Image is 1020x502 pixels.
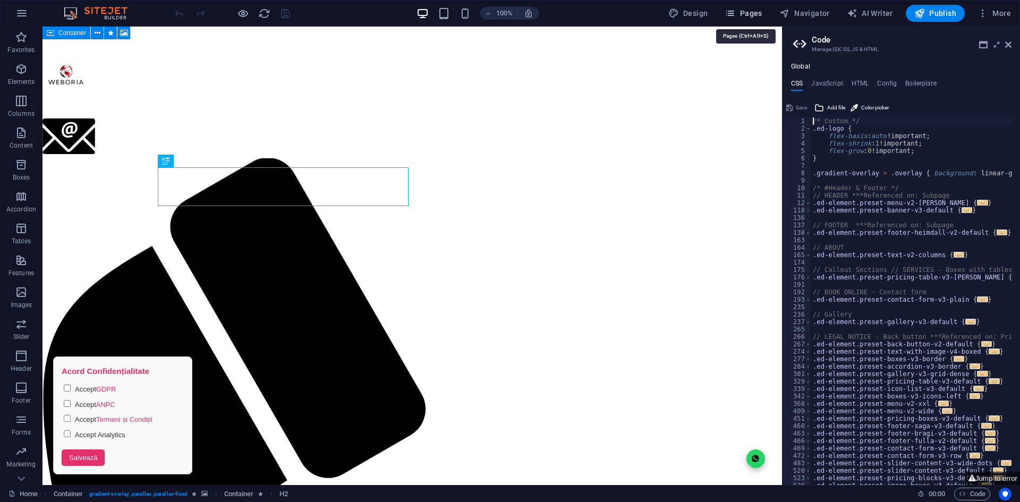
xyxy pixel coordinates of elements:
[775,5,834,22] button: Navigator
[725,8,762,19] span: Pages
[917,488,946,500] h6: Session time
[791,63,810,71] h4: Global
[783,474,812,482] div: 523
[258,7,270,20] i: Reload page
[7,46,35,54] p: Favorites
[942,408,953,414] span: ...
[783,445,812,452] div: 469
[783,415,812,422] div: 451
[720,5,766,22] button: Pages
[999,488,1011,500] button: Usercentrics
[954,252,964,258] span: ...
[989,348,1000,354] span: ...
[783,244,812,251] div: 164
[981,423,992,429] span: ...
[954,488,990,500] button: Code
[58,30,86,36] span: Container
[524,8,533,18] i: On resize automatically adjust zoom level to fit chosen device.
[783,400,812,407] div: 368
[847,8,893,19] span: AI Writer
[812,45,990,54] h3: Manage (S)CSS, JS & HTML
[224,488,254,500] span: Click to select. Double-click to edit
[1001,460,1011,466] span: ...
[664,5,712,22] button: Design
[811,80,843,91] h4: JavaScript
[989,378,1000,384] span: ...
[827,101,845,114] span: Add file
[783,155,812,162] div: 6
[779,8,830,19] span: Navigator
[783,214,812,222] div: 136
[783,422,812,430] div: 460
[973,386,984,392] span: ...
[981,341,992,347] span: ...
[783,355,812,363] div: 277
[783,199,812,207] div: 12
[192,491,197,497] i: Element contains an animation
[813,101,847,114] button: Add file
[973,5,1015,22] button: More
[970,393,980,399] span: ...
[12,428,31,437] p: Forms
[783,117,812,125] div: 1
[783,370,812,378] div: 301
[236,7,249,20] button: Click here to leave preview mode and continue editing
[668,8,708,19] span: Design
[959,488,985,500] span: Code
[783,229,812,236] div: 138
[13,333,30,341] p: Slider
[861,101,889,114] span: Color picker
[783,430,812,437] div: 463
[993,467,1004,473] span: ...
[877,80,897,91] h4: Config
[258,7,270,20] button: reload
[783,452,812,460] div: 472
[783,333,812,341] div: 266
[783,393,812,400] div: 342
[783,318,812,326] div: 237
[954,356,964,362] span: ...
[783,385,812,393] div: 339
[783,140,812,147] div: 4
[783,177,812,184] div: 9
[54,488,288,500] nav: breadcrumb
[914,8,956,19] span: Publish
[997,229,1007,235] span: ...
[783,251,812,259] div: 165
[258,491,263,497] i: Element contains an animation
[8,488,38,500] a: Click to cancel selection. Double-click to open Pages
[783,132,812,140] div: 3
[783,437,812,445] div: 466
[480,7,518,20] button: 100%
[11,301,32,309] p: Images
[13,173,30,182] p: Boxes
[61,7,141,20] img: Editor Logo
[783,467,812,474] div: 520
[783,341,812,348] div: 267
[783,348,812,355] div: 274
[783,281,812,288] div: 191
[6,205,36,214] p: Accordion
[783,274,812,281] div: 176
[783,259,812,266] div: 174
[783,296,812,303] div: 193
[970,363,980,369] span: ...
[10,141,33,150] p: Content
[783,326,812,333] div: 265
[977,371,988,377] span: ...
[6,460,36,469] p: Marketing
[812,35,1011,45] h2: Code
[906,5,965,22] button: Publish
[989,415,1000,421] span: ...
[201,491,208,497] i: This element contains a background
[279,488,288,500] span: Click to select. Double-click to edit
[664,5,712,22] div: Design (Ctrl+Alt+Y)
[783,236,812,244] div: 163
[8,78,35,86] p: Elements
[783,184,812,192] div: 10
[12,396,31,405] p: Footer
[496,7,513,20] h6: 100%
[985,430,996,436] span: ...
[783,222,812,229] div: 137
[783,311,812,318] div: 236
